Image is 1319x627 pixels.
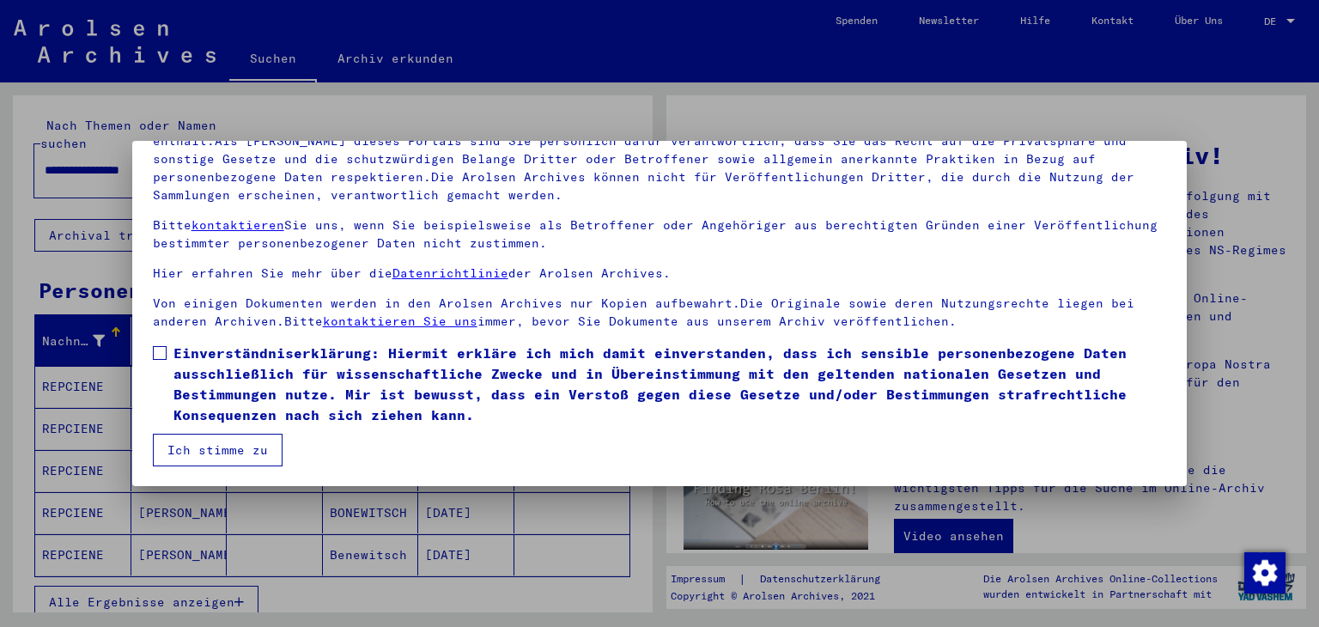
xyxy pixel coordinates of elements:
p: Von einigen Dokumenten werden in den Arolsen Archives nur Kopien aufbewahrt.Die Originale sowie d... [153,295,1167,331]
a: kontaktieren Sie uns [323,313,477,329]
p: Bitte beachten Sie, dass dieses Portal über NS - Verfolgte sensible Daten zu identifizierten oder... [153,114,1167,204]
p: Hier erfahren Sie mehr über die der Arolsen Archives. [153,265,1167,283]
p: Bitte Sie uns, wenn Sie beispielsweise als Betroffener oder Angehöriger aus berechtigten Gründen ... [153,216,1167,253]
span: Einverständniserklärung: Hiermit erkläre ich mich damit einverstanden, dass ich sensible personen... [173,343,1167,425]
a: kontaktieren [191,217,284,233]
img: Zustimmung ändern [1244,552,1286,594]
a: Datenrichtlinie [392,265,508,281]
button: Ich stimme zu [153,434,283,466]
